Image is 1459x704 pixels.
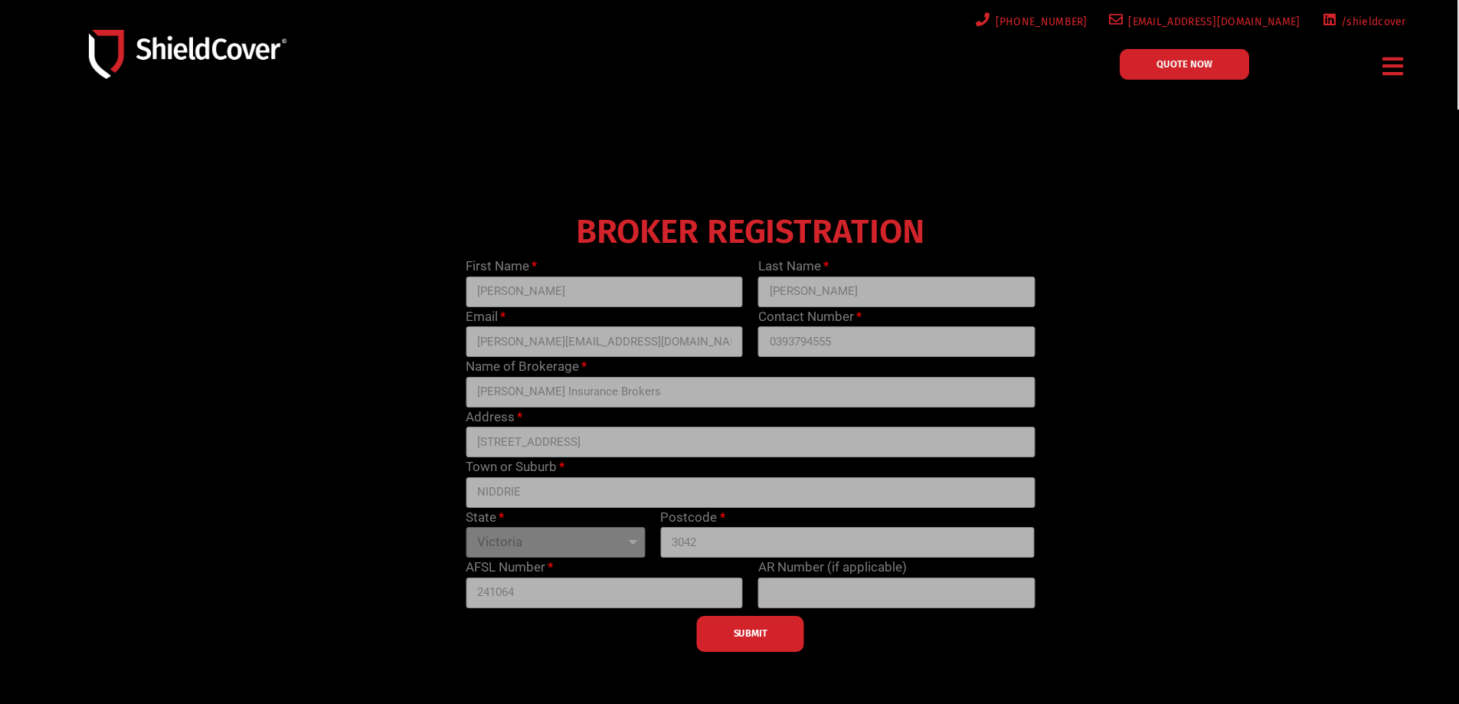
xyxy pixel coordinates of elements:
[990,12,1088,31] span: [PHONE_NUMBER]
[466,457,564,477] label: Town or Suburb
[1377,48,1410,84] div: Menu Toggle
[758,558,907,578] label: AR Number (if applicable)
[466,257,537,277] label: First Name
[1120,49,1249,80] a: QUOTE NOW
[466,408,522,427] label: Address
[466,508,504,528] label: State
[1319,12,1406,31] a: /shieldcover
[758,257,829,277] label: Last Name
[758,307,862,327] label: Contact Number
[1336,12,1406,31] span: /shieldcover
[660,508,725,528] label: Postcode
[466,307,505,327] label: Email
[89,30,286,78] img: Shield-Cover-Underwriting-Australia-logo-full
[458,223,1042,241] h4: BROKER REGISTRATION
[466,357,587,377] label: Name of Brokerage
[1106,12,1300,31] a: [EMAIL_ADDRESS][DOMAIN_NAME]
[1123,12,1300,31] span: [EMAIL_ADDRESS][DOMAIN_NAME]
[1156,59,1212,69] span: QUOTE NOW
[973,12,1088,31] a: [PHONE_NUMBER]
[466,558,553,578] label: AFSL Number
